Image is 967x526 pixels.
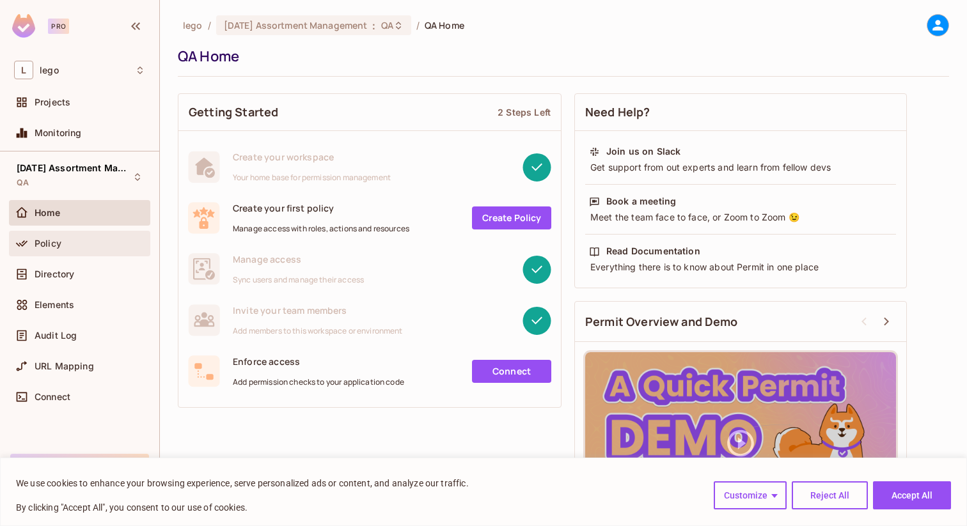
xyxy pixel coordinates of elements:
button: Customize [714,481,787,509]
span: Add members to this workspace or environment [233,326,403,336]
div: Pro [48,19,69,34]
span: Enforce access [233,355,404,367]
span: Create your first policy [233,202,409,214]
span: Need Help? [585,104,650,120]
span: Getting Started [189,104,278,120]
span: [DATE] Assortment Management [224,19,368,31]
span: [DATE] Assortment Management [17,163,132,173]
span: Monitoring [35,128,82,138]
span: Elements [35,300,74,310]
div: 2 Steps Left [498,106,551,118]
span: QA [17,178,29,188]
span: Manage access [233,253,364,265]
div: Read Documentation [606,245,700,258]
img: SReyMgAAAABJRU5ErkJggg== [12,14,35,38]
div: Join us on Slack [606,145,680,158]
span: Audit Log [35,330,77,341]
span: Directory [35,269,74,279]
span: URL Mapping [35,361,94,371]
a: Create Policy [472,206,551,229]
span: Add permission checks to your application code [233,377,404,387]
li: / [416,19,420,31]
span: Workspace: lego [40,65,59,75]
span: Create your workspace [233,151,391,163]
button: Accept All [873,481,951,509]
p: We use cookies to enhance your browsing experience, serve personalized ads or content, and analyz... [16,476,469,491]
span: Projects [35,97,70,107]
span: L [14,61,33,79]
div: QA Home [178,47,943,66]
span: Policy [35,238,61,249]
span: Your home base for permission management [233,173,391,183]
div: Get support from out experts and learn from fellow devs [589,161,892,174]
span: Home [35,208,61,218]
span: the active workspace [183,19,203,31]
span: Permit Overview and Demo [585,314,738,330]
div: Book a meeting [606,195,676,208]
span: Sync users and manage their access [233,275,364,285]
span: QA [381,19,393,31]
li: / [208,19,211,31]
span: : [372,20,376,31]
span: QA Home [425,19,464,31]
span: Manage access with roles, actions and resources [233,224,409,234]
a: Connect [472,360,551,383]
button: Upgrade [10,454,149,474]
p: By clicking "Accept All", you consent to our use of cookies. [16,500,469,515]
div: Meet the team face to face, or Zoom to Zoom 😉 [589,211,892,224]
span: Connect [35,392,70,402]
div: Everything there is to know about Permit in one place [589,261,892,274]
span: Invite your team members [233,304,403,316]
button: Reject All [792,481,868,509]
